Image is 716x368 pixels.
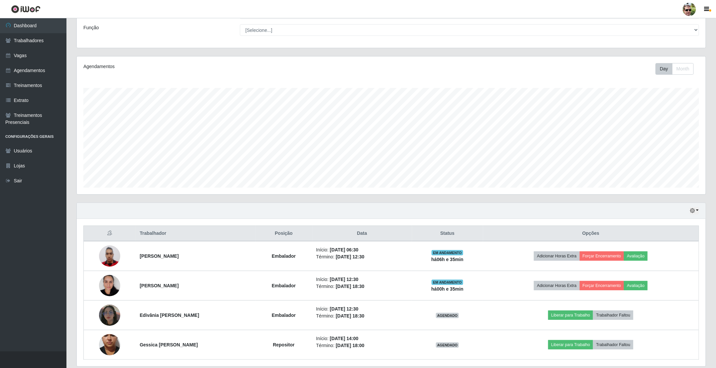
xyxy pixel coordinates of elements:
time: [DATE] 06:30 [330,247,358,252]
button: Month [672,63,694,75]
strong: há 00 h e 35 min [431,286,463,292]
span: AGENDADO [436,313,459,318]
img: 1747520366813.jpeg [99,242,120,270]
span: EM ANDAMENTO [432,250,463,255]
div: Toolbar with button groups [656,63,699,75]
strong: Edivânia [PERSON_NAME] [140,313,199,318]
div: Agendamentos [83,63,334,70]
button: Adicionar Horas Extra [534,251,579,261]
button: Liberar para Trabalho [548,311,593,320]
button: Avaliação [624,281,648,290]
li: Início: [316,335,408,342]
img: 1714754537254.jpeg [99,271,120,300]
th: Trabalhador [136,226,256,241]
li: Término: [316,253,408,260]
img: CoreUI Logo [11,5,41,13]
time: [DATE] 18:30 [336,284,364,289]
th: Data [312,226,412,241]
strong: Repositor [273,342,294,347]
time: [DATE] 18:30 [336,313,364,319]
label: Função [83,24,99,31]
button: Adicionar Horas Extra [534,281,579,290]
strong: Embalador [272,313,296,318]
span: AGENDADO [436,342,459,348]
strong: Gessica [PERSON_NAME] [140,342,198,347]
button: Trabalhador Faltou [593,311,633,320]
li: Início: [316,246,408,253]
li: Término: [316,342,408,349]
strong: há 06 h e 35 min [431,257,463,262]
button: Forçar Encerramento [580,281,624,290]
li: Início: [316,306,408,313]
time: [DATE] 14:00 [330,336,358,341]
strong: Embalador [272,253,296,259]
li: Início: [316,276,408,283]
button: Liberar para Trabalho [548,340,593,349]
div: First group [656,63,694,75]
li: Término: [316,283,408,290]
th: Posição [256,226,312,241]
span: EM ANDAMENTO [432,280,463,285]
time: [DATE] 12:30 [330,277,358,282]
button: Avaliação [624,251,648,261]
img: 1751846341497.jpeg [99,296,120,334]
time: [DATE] 12:30 [330,306,358,312]
li: Término: [316,313,408,320]
th: Opções [483,226,699,241]
button: Forçar Encerramento [580,251,624,261]
button: Day [656,63,672,75]
time: [DATE] 12:30 [336,254,364,259]
strong: [PERSON_NAME] [140,283,179,288]
time: [DATE] 18:00 [336,343,364,348]
strong: Embalador [272,283,296,288]
button: Trabalhador Faltou [593,340,633,349]
strong: [PERSON_NAME] [140,253,179,259]
th: Status [412,226,483,241]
